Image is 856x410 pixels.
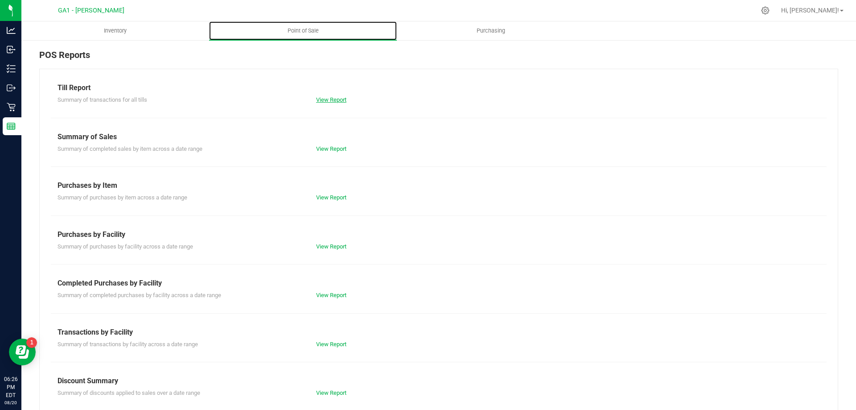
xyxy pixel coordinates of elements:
div: Transactions by Facility [58,327,820,338]
p: 06:26 PM EDT [4,375,17,399]
inline-svg: Outbound [7,83,16,92]
a: View Report [316,194,346,201]
span: Summary of purchases by facility across a date range [58,243,193,250]
a: Point of Sale [209,21,397,40]
span: GA1 - [PERSON_NAME] [58,7,124,14]
a: View Report [316,145,346,152]
inline-svg: Reports [7,122,16,131]
span: Purchasing [465,27,517,35]
a: View Report [316,292,346,298]
div: Manage settings [760,6,771,15]
span: Summary of completed purchases by facility across a date range [58,292,221,298]
div: Till Report [58,83,820,93]
div: Discount Summary [58,376,820,386]
div: Purchases by Item [58,180,820,191]
a: View Report [316,389,346,396]
inline-svg: Inventory [7,64,16,73]
inline-svg: Inbound [7,45,16,54]
a: View Report [316,243,346,250]
p: 08/20 [4,399,17,406]
span: Summary of transactions by facility across a date range [58,341,198,348]
span: Hi, [PERSON_NAME]! [781,7,839,14]
a: View Report [316,96,346,103]
inline-svg: Retail [7,103,16,112]
span: Point of Sale [276,27,331,35]
iframe: Resource center unread badge [26,337,37,348]
span: Summary of discounts applied to sales over a date range [58,389,200,396]
span: Inventory [92,27,139,35]
iframe: Resource center [9,339,36,365]
inline-svg: Analytics [7,26,16,35]
div: Purchases by Facility [58,229,820,240]
span: Summary of purchases by item across a date range [58,194,187,201]
a: Purchasing [397,21,584,40]
div: Completed Purchases by Facility [58,278,820,289]
div: Summary of Sales [58,132,820,142]
a: Inventory [21,21,209,40]
a: View Report [316,341,346,348]
span: Summary of completed sales by item across a date range [58,145,202,152]
span: Summary of transactions for all tills [58,96,147,103]
div: POS Reports [39,48,838,69]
